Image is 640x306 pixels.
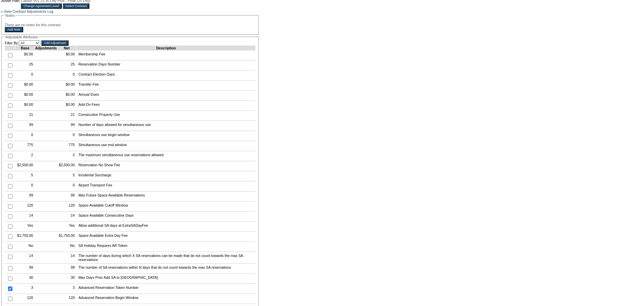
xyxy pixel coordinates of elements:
[15,202,35,212] td: 120
[77,141,256,151] td: Simultaneous use end window
[57,171,76,181] td: 5
[15,264,35,274] td: 99
[77,131,256,141] td: Simultaneous use begin window
[57,242,76,252] td: No
[15,141,35,151] td: 775
[35,46,57,50] td: Adjustments
[57,121,76,131] td: 99
[77,111,256,121] td: Consecutive Property Use
[1,9,53,13] a: » View Contract Adjustments Log
[77,284,256,294] td: Advanced Reservation Token Number
[57,232,76,242] td: $1,750.00
[5,35,39,39] legend: Adjustable Attributes
[15,212,35,222] td: 14
[57,202,76,212] td: 120
[57,50,76,60] td: $0.00
[77,274,256,284] td: Max Days Prior Add SA to [GEOGRAPHIC_DATA]
[15,111,35,121] td: 21
[15,181,35,191] td: 0
[15,46,35,50] td: Base
[57,212,76,222] td: 14
[77,46,256,50] td: Description
[15,50,35,60] td: $0.00
[5,40,40,46] td: Filter By:
[57,101,76,111] td: $0.00
[57,252,76,264] td: 14
[57,46,76,50] td: Net
[77,81,256,91] td: Transfer Fee
[15,294,35,304] td: 120
[15,171,35,181] td: 5
[57,111,76,121] td: 21
[57,264,76,274] td: 99
[5,27,23,32] input: Add Note
[57,71,76,81] td: 0
[15,81,35,91] td: $0.00
[77,222,256,232] td: Allow additional SA days at ExtraSADayFee
[57,222,76,232] td: Yes
[15,252,35,264] td: 14
[21,3,61,9] input: Change Agreement Level
[5,23,61,27] span: There are no notes for this contract.
[77,91,256,101] td: Annual Dues
[15,60,35,71] td: 25
[15,71,35,81] td: 0
[57,141,76,151] td: 775
[15,131,35,141] td: 0
[77,294,256,304] td: Advanced Reservation Begin Window
[57,161,76,171] td: $2,500.00
[57,81,76,91] td: $0.00
[15,121,35,131] td: 99
[57,191,76,202] td: 99
[77,242,256,252] td: SA Holiday Requires AR Token
[77,212,256,222] td: Space Available Consecutive Days
[57,60,76,71] td: 25
[77,232,256,242] td: Space Available Extra Day Fee
[77,191,256,202] td: Max Future Space Available Reservations
[57,181,76,191] td: 0
[5,13,15,17] legend: Notes
[15,232,35,242] td: $1,750.00
[77,181,256,191] td: Airport Transport Fee
[77,171,256,181] td: Incidental Surcharge.
[77,71,256,81] td: Contract Election Days
[57,274,76,284] td: 30
[15,151,35,161] td: 2
[15,284,35,294] td: 3
[77,252,256,264] td: The number of days during which X SA reservations can be made that do not count towards the max S...
[77,60,256,71] td: Reservation Days Number
[63,3,90,9] input: Select Contract
[15,274,35,284] td: 30
[15,101,35,111] td: $0.00
[57,91,76,101] td: $0.00
[77,202,256,212] td: Space Available Cutoff Window
[41,40,69,46] input: Add Adjustment
[57,284,76,294] td: 3
[77,161,256,171] td: Reservation No Show Fee
[57,151,76,161] td: 2
[77,50,256,60] td: Membership Fee
[15,91,35,101] td: $0.00
[57,294,76,304] td: 120
[77,264,256,274] td: The number of SA reservations within N days that do not count towards the max SA reservations
[77,121,256,131] td: Number of days allowed for simultaneous use
[15,191,35,202] td: 99
[15,161,35,171] td: $2,500.00
[77,151,256,161] td: The maximum simultaneous use reservations allowed
[15,242,35,252] td: No
[15,222,35,232] td: Yes
[57,131,76,141] td: 0
[77,101,256,111] td: Add-On Fees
